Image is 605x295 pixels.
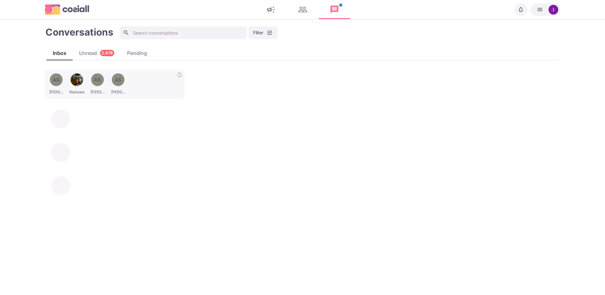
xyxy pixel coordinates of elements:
button: Filter [248,26,278,39]
div: Pending [121,49,153,57]
h1: Conversations [45,26,113,38]
input: Search conversations [120,26,247,39]
p: 2,678 [102,50,113,56]
img: logo [45,4,89,14]
button: Notifications [514,3,527,16]
img: Iliyan Kupenov [548,5,558,15]
button: Iliyan Kupenov [530,3,561,16]
div: Unread [73,49,121,57]
div: Inbox [46,49,73,57]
